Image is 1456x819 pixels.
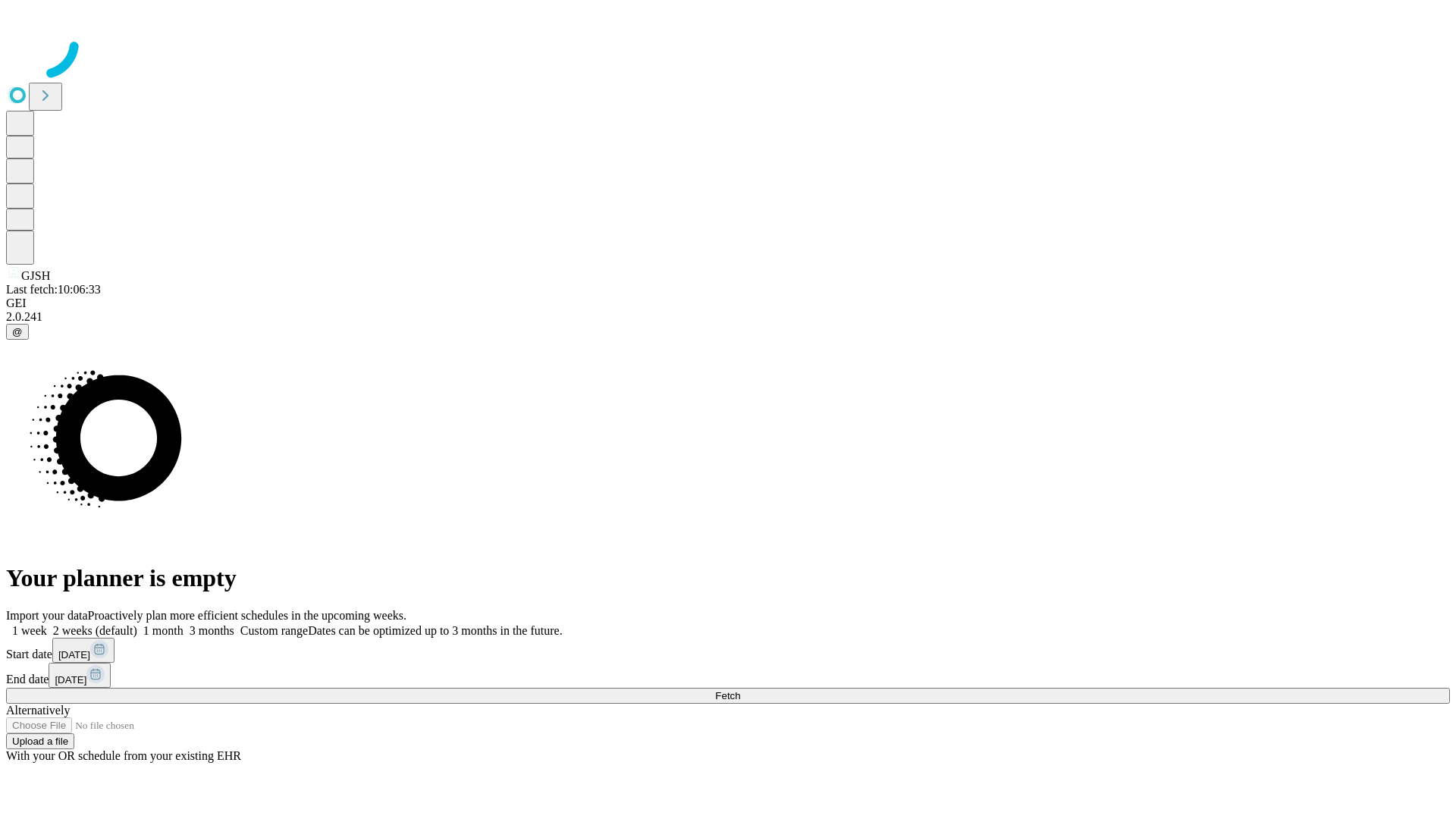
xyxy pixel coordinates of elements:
[12,624,47,637] span: 1 week
[6,310,1450,324] div: 2.0.241
[6,688,1450,704] button: Fetch
[6,283,101,296] span: Last fetch: 10:06:33
[6,733,74,749] button: Upload a file
[6,564,1450,592] h1: Your planner is empty
[49,663,111,688] button: [DATE]
[190,624,234,637] span: 3 months
[308,624,562,637] span: Dates can be optimized up to 3 months in the future.
[6,638,1450,663] div: Start date
[6,704,70,717] span: Alternatively
[6,297,1450,310] div: GEI
[715,690,740,701] span: Fetch
[53,624,137,637] span: 2 weeks (default)
[58,649,90,661] span: [DATE]
[6,663,1450,688] div: End date
[6,749,241,762] span: With your OR schedule from your existing EHR
[6,609,88,622] span: Import your data
[6,324,29,340] button: @
[88,609,406,622] span: Proactively plan more efficient schedules in the upcoming weeks.
[240,624,308,637] span: Custom range
[143,624,184,637] span: 1 month
[55,674,86,686] span: [DATE]
[52,638,115,663] button: [DATE]
[12,326,23,337] span: @
[21,269,50,282] span: GJSH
